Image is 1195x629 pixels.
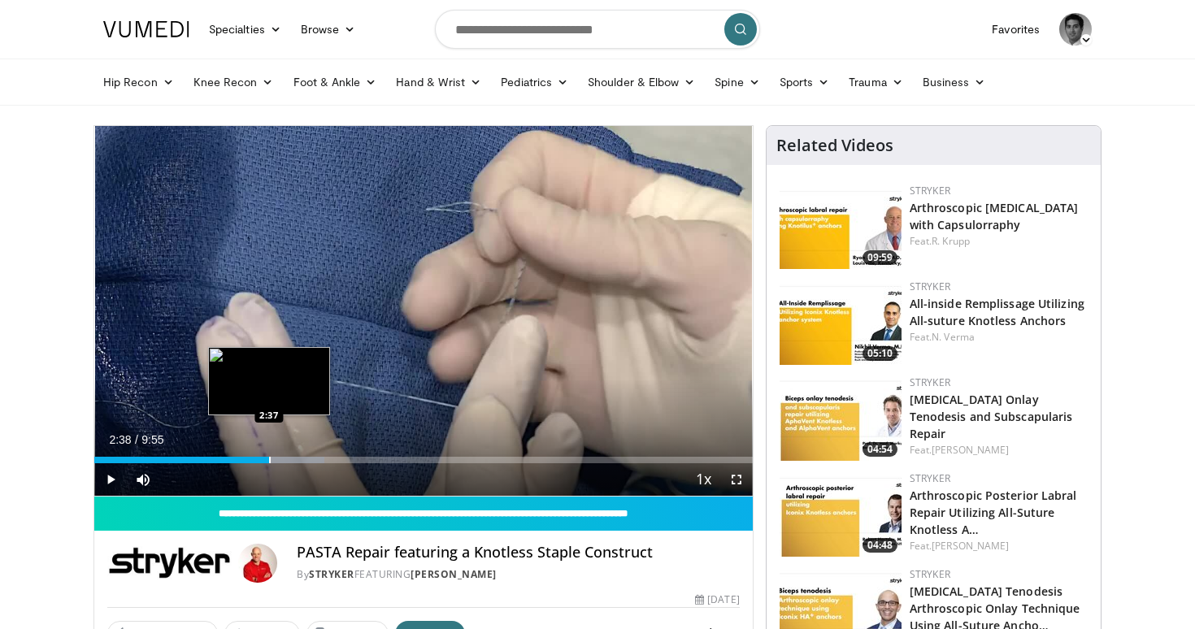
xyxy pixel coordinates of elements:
span: 05:10 [863,346,897,361]
img: Avatar [238,544,277,583]
h4: Related Videos [776,136,893,155]
button: Playback Rate [688,463,720,496]
div: Feat. [910,443,1088,458]
a: Stryker [910,280,950,293]
img: d2f6a426-04ef-449f-8186-4ca5fc42937c.150x105_q85_crop-smart_upscale.jpg [780,471,902,557]
div: Feat. [910,539,1088,553]
img: f0e53f01-d5db-4f12-81ed-ecc49cba6117.150x105_q85_crop-smart_upscale.jpg [780,375,902,461]
a: Stryker [910,184,950,197]
div: Progress Bar [94,457,753,463]
a: Stryker [910,471,950,485]
a: Stryker [309,567,354,581]
a: 04:48 [780,471,902,557]
video-js: Video Player [94,126,753,497]
a: Arthroscopic [MEDICAL_DATA] with Capsulorraphy [910,200,1079,232]
button: Play [94,463,127,496]
a: Shoulder & Elbow [578,66,705,98]
a: 04:54 [780,375,902,461]
span: 09:59 [863,250,897,265]
a: 09:59 [780,184,902,269]
div: [DATE] [695,592,739,607]
a: Trauma [839,66,913,98]
span: / [135,433,138,446]
button: Fullscreen [720,463,753,496]
a: N. Verma [932,330,975,344]
a: All-inside Remplissage Utilizing All-suture Knotless Anchors [910,296,1084,328]
a: Stryker [910,567,950,581]
a: [PERSON_NAME] [932,539,1009,553]
img: image.jpeg [208,347,330,415]
a: Hand & Wrist [386,66,491,98]
a: Foot & Ankle [284,66,387,98]
span: 9:55 [141,433,163,446]
a: Sports [770,66,840,98]
a: Arthroscopic Posterior Labral Repair Utilizing All-Suture Knotless A… [910,488,1077,537]
a: Browse [291,13,366,46]
a: Spine [705,66,769,98]
a: R. Krupp [932,234,970,248]
div: Feat. [910,330,1088,345]
span: 04:54 [863,442,897,457]
a: Pediatrics [491,66,578,98]
div: Feat. [910,234,1088,249]
a: [MEDICAL_DATA] Onlay Tenodesis and Subscapularis Repair [910,392,1073,441]
span: 2:38 [109,433,131,446]
img: 0dbaa052-54c8-49be-8279-c70a6c51c0f9.150x105_q85_crop-smart_upscale.jpg [780,280,902,365]
img: VuMedi Logo [103,21,189,37]
a: Stryker [910,375,950,389]
a: [PERSON_NAME] [411,567,497,581]
img: Avatar [1059,13,1092,46]
input: Search topics, interventions [435,10,760,49]
a: Specialties [199,13,291,46]
img: c8a3b2cc-5bd4-4878-862c-e86fdf4d853b.150x105_q85_crop-smart_upscale.jpg [780,184,902,269]
button: Mute [127,463,159,496]
img: Stryker [107,544,232,583]
a: 05:10 [780,280,902,365]
a: Hip Recon [93,66,184,98]
a: Business [913,66,996,98]
a: [PERSON_NAME] [932,443,1009,457]
a: Favorites [982,13,1049,46]
span: 04:48 [863,538,897,553]
a: Knee Recon [184,66,284,98]
div: By FEATURING [297,567,739,582]
h4: PASTA Repair featuring a Knotless Staple Construct [297,544,739,562]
